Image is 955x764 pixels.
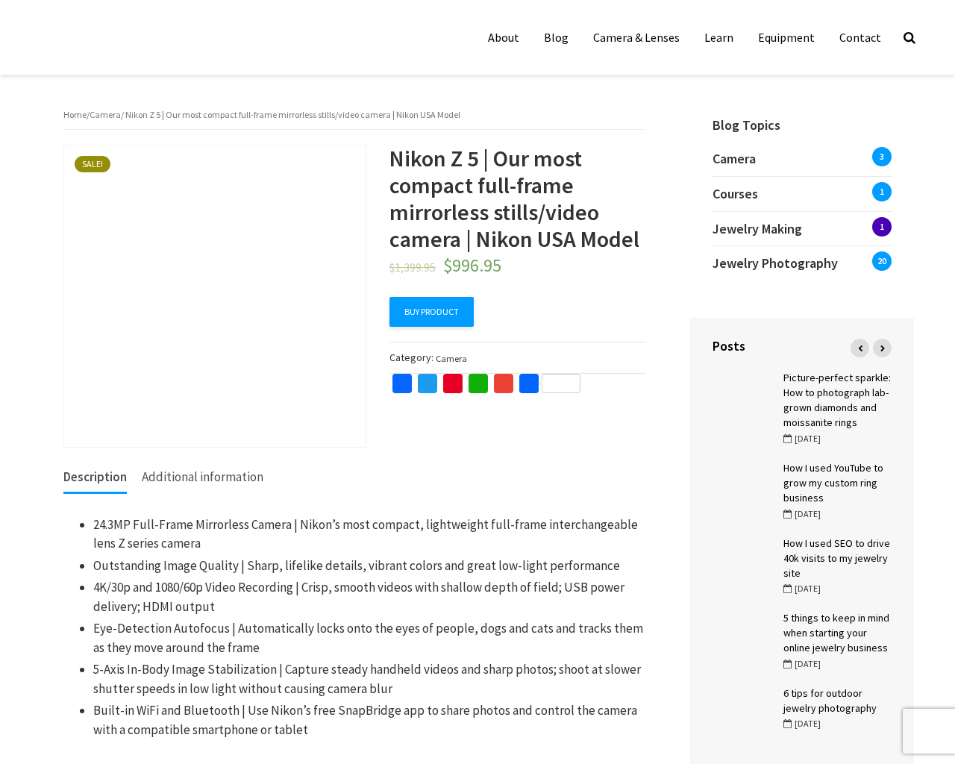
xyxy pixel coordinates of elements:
[872,182,892,201] span: 1
[93,619,645,657] li: Eye-Detection Autofocus | Automatically locks onto the eyes of people, dogs and cats and tracks t...
[389,350,645,366] span: Category:
[713,212,892,246] a: Jewelry Making1
[443,254,501,277] bdi: 996.95
[783,686,877,715] a: 6 tips for outdoor jewelry photography
[436,353,467,364] a: Camera
[872,147,892,166] span: 3
[93,557,645,576] li: Outstanding Image Quality | Sharp, lifelike details, vibrant colors and great low-light performance
[477,22,530,52] a: About
[443,254,452,277] span: $
[389,145,645,252] h1: Nikon Z 5 | Our most compact full-frame mirrorless stills/video camera | Nikon USA Model
[63,108,645,130] nav: Breadcrumb
[63,109,87,120] a: Home
[713,150,756,167] span: Camera
[693,22,745,52] a: Learn
[713,336,892,355] h4: Posts
[828,22,892,52] a: Contact
[415,374,440,398] a: Twitter
[783,658,821,669] span: [DATE]
[747,22,826,52] a: Equipment
[93,660,645,698] li: 5-Axis In-Body Image Stabilization | Capture steady handheld videos and sharp photos; shoot at sl...
[783,611,889,654] a: 5 things to keep in mind when starting your online jewelry business
[713,254,838,272] span: Jewelry Photography
[93,516,645,554] li: 24.3MP Full-Frame Mirrorless Camera | Nikon’s most compact, lightweight full-frame interchangeabl...
[713,149,892,176] a: Camera3
[63,462,127,494] a: Description
[713,246,892,281] a: Jewelry Photography20
[389,260,436,275] bdi: 1,399.95
[582,22,691,52] a: Camera & Lenses
[75,156,110,172] span: Sale!
[142,462,263,492] a: Additional information
[713,220,802,237] span: Jewelry Making
[690,97,914,134] h4: Blog Topics
[713,177,892,211] a: Courses1
[491,374,516,398] a: Gmail
[389,374,415,398] a: Facebook
[713,185,758,202] span: Courses
[783,718,821,729] span: [DATE]
[872,217,892,237] span: 1
[783,461,883,504] a: How I used YouTube to grow my custom ring business
[783,536,890,580] a: How I used SEO to drive 40k visits to my jewelry site
[389,297,474,327] button: Buy product
[93,701,645,739] li: Built-in WiFi and Bluetooth | Use Nikon’s free SnapBridge app to share photos and control the cam...
[93,578,645,616] li: 4K/30p and 1080/60p Video Recording | Crisp, smooth videos with shallow depth of field; USB power...
[389,260,395,275] span: $
[90,109,121,120] a: Camera
[783,583,821,594] span: [DATE]
[783,371,891,429] a: Picture-perfect sparkle: How to photograph lab-grown diamonds and moissanite rings
[440,374,466,398] a: Pinterest
[783,433,821,444] span: [DATE]
[516,374,583,398] a: Share
[533,22,580,52] a: Blog
[466,374,491,398] a: WhatsApp
[872,251,892,271] span: 20
[783,508,821,519] span: [DATE]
